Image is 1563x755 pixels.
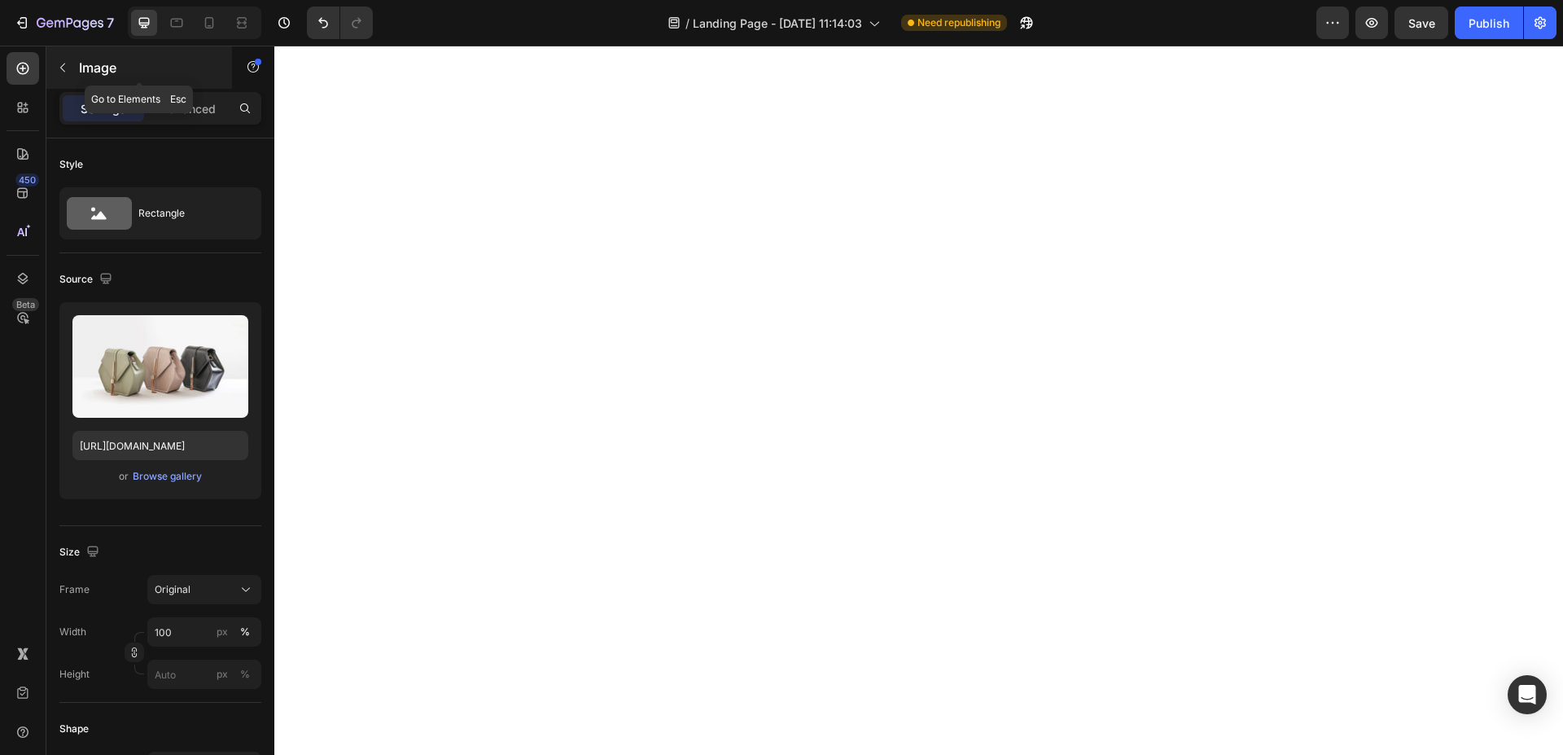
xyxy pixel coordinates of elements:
button: 7 [7,7,121,39]
div: Shape [59,722,89,736]
div: Style [59,157,83,172]
button: Publish [1455,7,1523,39]
label: Width [59,625,86,639]
div: Beta [12,298,39,311]
span: Save [1408,16,1435,30]
div: 450 [15,173,39,187]
div: Undo/Redo [307,7,373,39]
p: 7 [107,13,114,33]
div: % [240,625,250,639]
div: Open Intercom Messenger [1508,675,1547,714]
input: https://example.com/image.jpg [72,431,248,460]
button: Original [147,575,261,604]
span: Original [155,582,190,597]
div: Publish [1469,15,1509,32]
iframe: Design area [274,46,1563,755]
button: Browse gallery [132,468,203,485]
label: Height [59,667,90,682]
div: Browse gallery [133,469,202,484]
div: % [240,667,250,682]
button: % [212,622,232,642]
button: px [235,665,255,684]
div: px [217,667,228,682]
p: Settings [81,100,126,117]
span: / [685,15,690,32]
button: px [235,622,255,642]
p: Image [79,58,217,77]
button: Save [1394,7,1448,39]
div: Rectangle [138,195,238,232]
div: Source [59,269,116,291]
button: % [212,665,232,684]
span: or [119,467,129,486]
p: Advanced [160,100,216,117]
div: Size [59,542,103,564]
img: preview-image [72,315,248,418]
span: Need republishing [917,15,1000,30]
div: px [217,625,228,639]
span: Landing Page - [DATE] 11:14:03 [693,15,862,32]
label: Frame [59,582,90,597]
input: px% [147,617,261,647]
input: px% [147,660,261,689]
